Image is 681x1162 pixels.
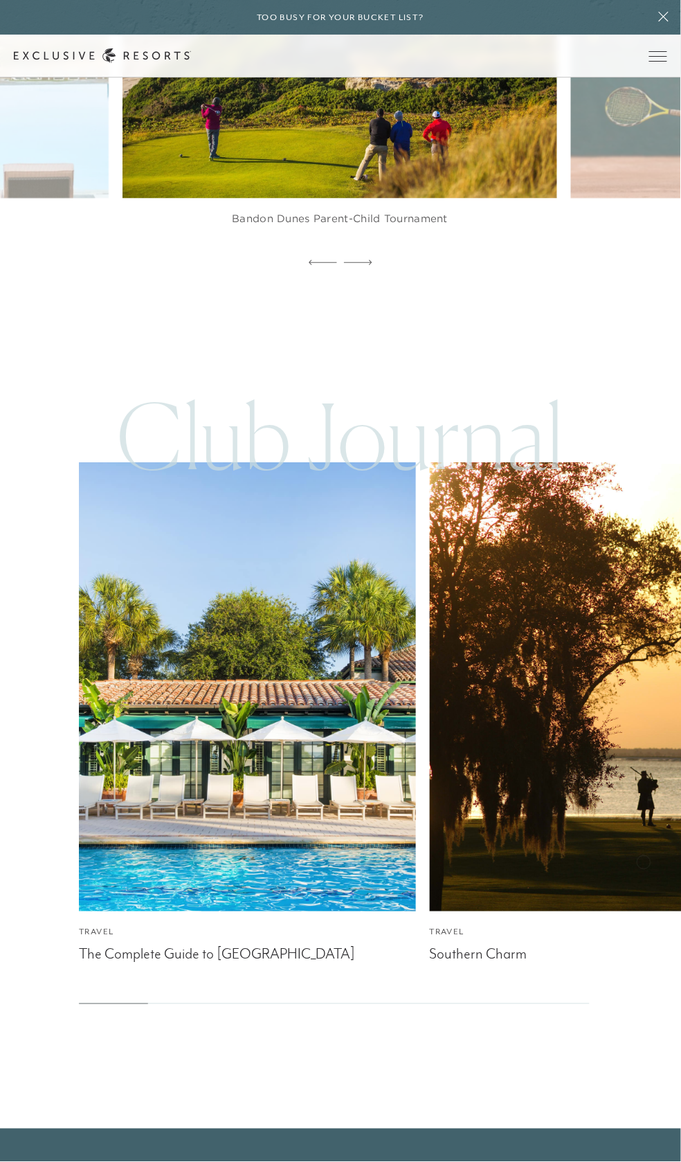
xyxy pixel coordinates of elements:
figcaption: Bandon Dunes Parent-Child Tournament [122,198,556,253]
h6: Too busy for your bucket list? [257,11,424,24]
a: TravelThe Complete Guide to [GEOGRAPHIC_DATA] [79,462,416,963]
div: The Complete Guide to [GEOGRAPHIC_DATA] [79,942,416,963]
div: Travel [79,925,416,938]
button: Open navigation [649,51,667,61]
